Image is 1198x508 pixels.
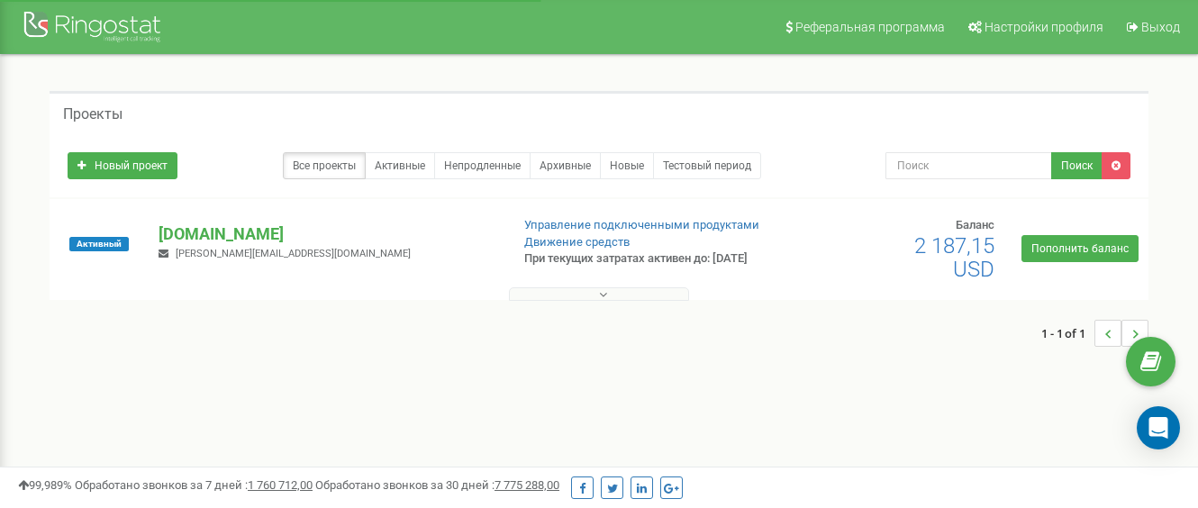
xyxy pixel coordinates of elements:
h5: Проекты [63,106,123,122]
span: Баланс [956,218,994,231]
div: Open Intercom Messenger [1137,406,1180,449]
span: 1 - 1 of 1 [1041,320,1094,347]
u: 1 760 712,00 [248,478,313,492]
span: Обработано звонков за 7 дней : [75,478,313,492]
a: Движение средств [524,235,630,249]
span: Обработано звонков за 30 дней : [315,478,559,492]
span: Активный [69,237,129,251]
a: Активные [365,152,435,179]
input: Поиск [885,152,1053,179]
a: Все проекты [283,152,366,179]
span: 99,989% [18,478,72,492]
span: Настройки профиля [985,20,1103,34]
p: [DOMAIN_NAME] [159,222,495,246]
span: [PERSON_NAME][EMAIL_ADDRESS][DOMAIN_NAME] [176,248,411,259]
span: Выход [1141,20,1180,34]
p: При текущих затратах активен до: [DATE] [524,250,770,268]
span: 2 187,15 USD [914,233,994,282]
a: Новые [600,152,654,179]
span: Реферальная программа [795,20,945,34]
nav: ... [1041,302,1148,365]
a: Новый проект [68,152,177,179]
a: Пополнить баланс [1021,235,1139,262]
a: Тестовый период [653,152,761,179]
a: Управление подключенными продуктами [524,218,759,231]
a: Непродленные [434,152,531,179]
u: 7 775 288,00 [495,478,559,492]
a: Архивные [530,152,601,179]
button: Поиск [1051,152,1103,179]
